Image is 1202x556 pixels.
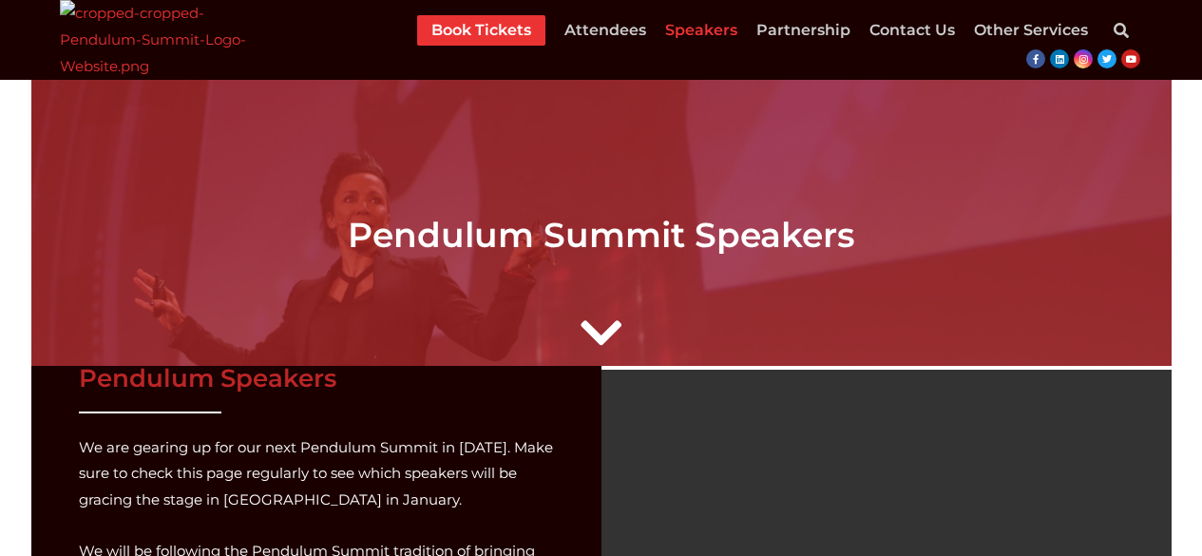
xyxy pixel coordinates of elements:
[974,15,1088,46] a: Other Services
[417,15,1088,46] nav: Menu
[79,366,554,391] h3: Pendulum Speakers
[431,15,531,46] a: Book Tickets
[1102,11,1140,49] div: Search
[564,15,646,46] a: Attendees
[665,15,737,46] a: Speakers
[31,218,1172,252] h2: Pendulum Summit Speakers
[79,434,554,514] p: We are gearing up for our next Pendulum Summit in [DATE]. Make sure to check this page regularly ...
[756,15,850,46] a: Partnership
[869,15,955,46] a: Contact Us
